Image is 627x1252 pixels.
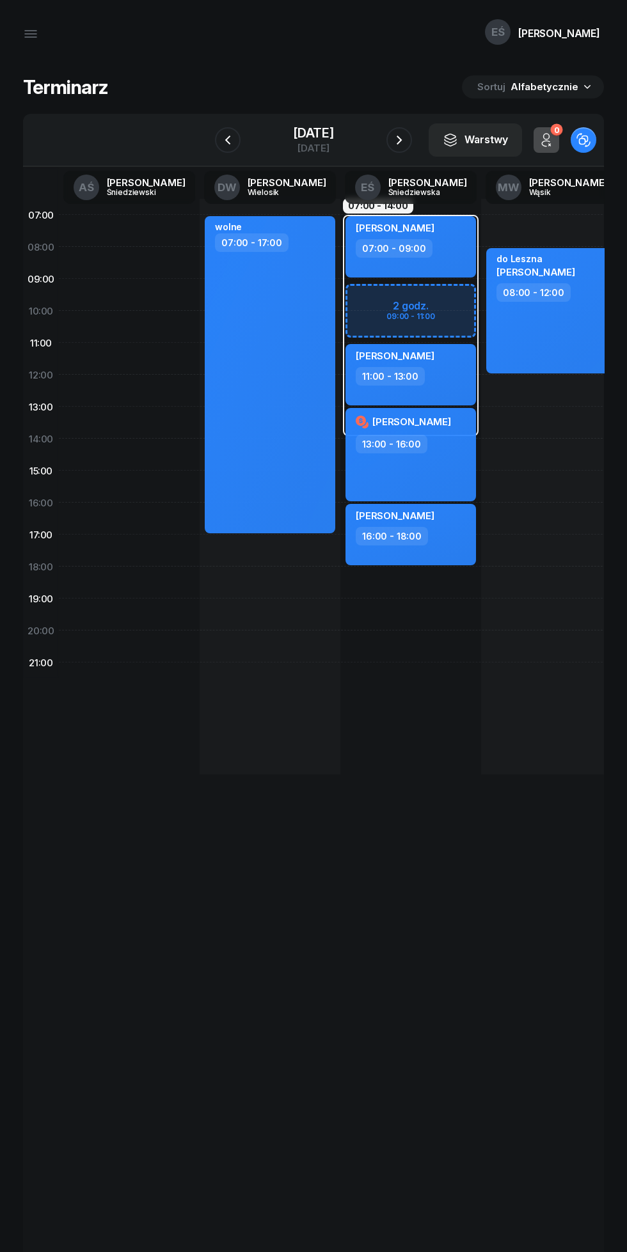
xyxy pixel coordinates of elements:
div: 09:00 [23,263,59,295]
div: 08:00 [23,231,59,263]
span: Alfabetycznie [511,81,578,93]
div: 13:00 [23,391,59,423]
a: EŚ[PERSON_NAME]Śniedziewska [345,171,477,204]
div: 11:00 [23,327,59,359]
button: 0 [534,127,559,153]
div: Wąsik [529,188,591,196]
div: [PERSON_NAME] [518,28,600,38]
span: EŚ [361,182,374,193]
span: MW [498,182,520,193]
span: [PERSON_NAME] [356,350,434,362]
div: 17:00 [23,519,59,551]
div: 07:00 - 09:00 [356,239,433,258]
div: Śniedziewski [107,188,168,196]
div: do Leszna [496,253,575,264]
span: [PERSON_NAME] [356,510,434,522]
button: Warstwy [429,123,522,157]
div: 12:00 [23,359,59,391]
div: 0 [550,123,562,136]
button: Sortuj Alfabetycznie [462,75,604,98]
div: 07:00 - 17:00 [215,233,289,252]
div: 16:00 [23,487,59,519]
a: AŚ[PERSON_NAME]Śniedziewski [63,171,196,204]
div: 21:00 [23,646,59,678]
div: Wielosik [248,188,309,196]
div: 16:00 - 18:00 [356,527,428,545]
span: Sortuj [477,81,508,93]
span: [PERSON_NAME] [496,266,575,278]
div: 14:00 [23,423,59,455]
div: 15:00 [23,455,59,487]
a: DW[PERSON_NAME]Wielosik [204,171,337,204]
div: 18:00 [23,551,59,583]
div: 20:00 [23,614,59,646]
div: 10:00 [23,295,59,327]
div: 19:00 [23,583,59,614]
div: 07:00 [23,199,59,231]
div: [PERSON_NAME] [107,178,186,187]
div: Warstwy [443,132,508,148]
div: [PERSON_NAME] [388,178,467,187]
div: [DATE] [293,143,334,153]
span: [PERSON_NAME] [372,416,451,428]
div: [DATE] [293,127,334,139]
div: 13:00 - 16:00 [356,435,427,453]
span: DW [218,182,237,193]
div: wolne [215,221,242,232]
div: 11:00 - 13:00 [356,367,425,386]
div: Śniedziewska [388,188,450,196]
div: 08:00 - 12:00 [496,283,571,302]
div: [PERSON_NAME] [529,178,608,187]
a: MW[PERSON_NAME]Wąsik [486,171,618,204]
h1: Terminarz [23,75,108,98]
span: [PERSON_NAME] [356,222,434,234]
span: AŚ [79,182,94,193]
span: EŚ [491,27,505,38]
div: [PERSON_NAME] [248,178,326,187]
